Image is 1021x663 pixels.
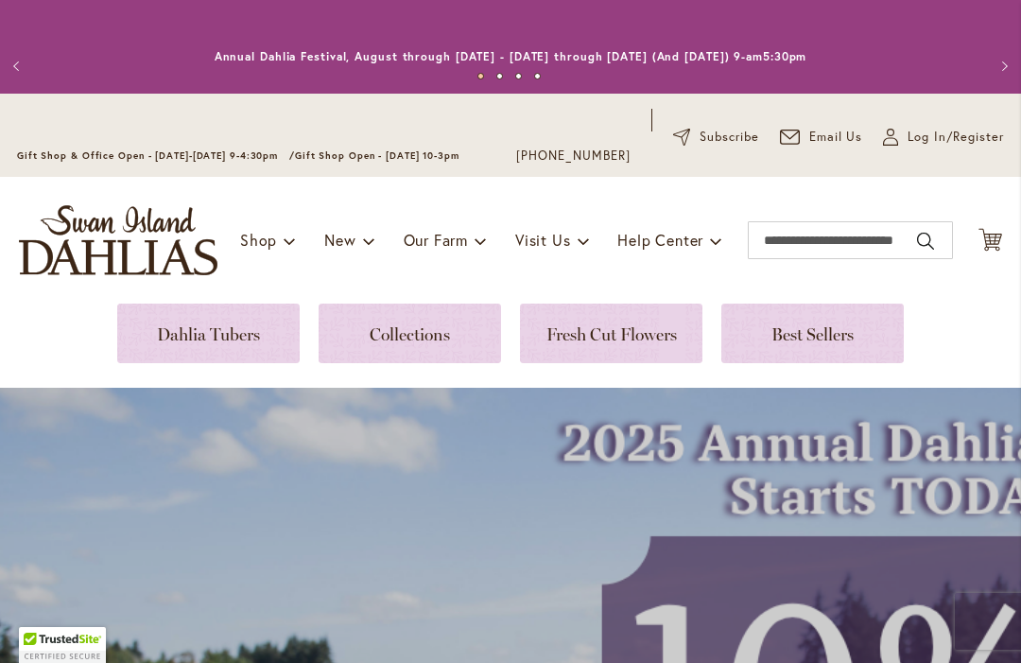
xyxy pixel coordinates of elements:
button: 1 of 4 [477,73,484,79]
span: Gift Shop & Office Open - [DATE]-[DATE] 9-4:30pm / [17,149,295,162]
span: Subscribe [700,128,759,147]
span: Log In/Register [908,128,1004,147]
a: store logo [19,205,217,275]
span: Shop [240,230,277,250]
span: Help Center [617,230,703,250]
span: New [324,230,355,250]
button: Next [983,47,1021,85]
button: 2 of 4 [496,73,503,79]
button: 4 of 4 [534,73,541,79]
span: Visit Us [515,230,570,250]
button: 3 of 4 [515,73,522,79]
span: Email Us [809,128,863,147]
a: Subscribe [673,128,759,147]
a: Email Us [780,128,863,147]
span: Our Farm [404,230,468,250]
span: Gift Shop Open - [DATE] 10-3pm [295,149,459,162]
a: Log In/Register [883,128,1004,147]
a: [PHONE_NUMBER] [516,147,631,166]
a: Annual Dahlia Festival, August through [DATE] - [DATE] through [DATE] (And [DATE]) 9-am5:30pm [215,49,807,63]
